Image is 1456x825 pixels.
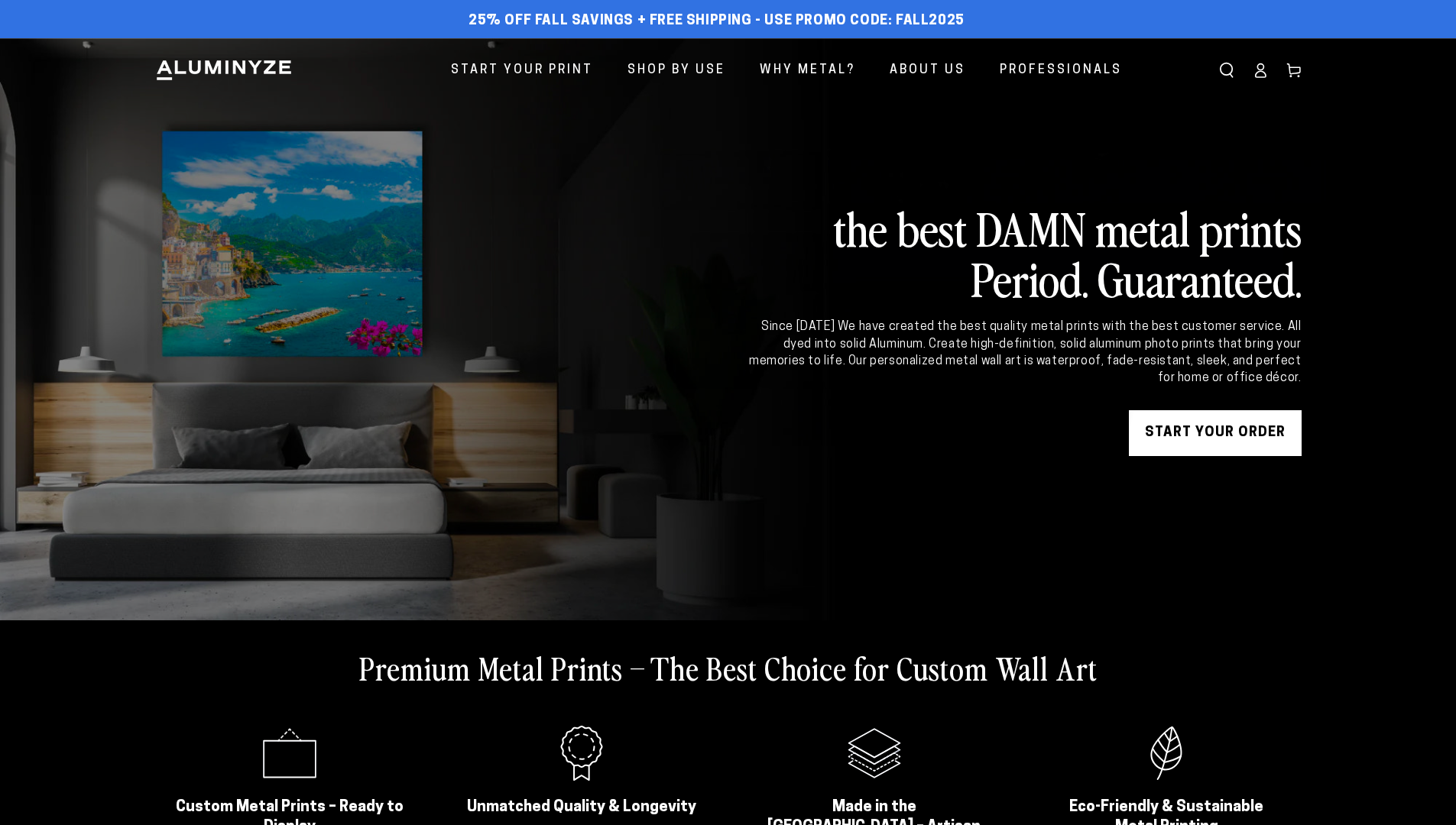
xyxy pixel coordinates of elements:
a: Professionals [988,50,1133,91]
a: START YOUR Order [1129,410,1302,456]
div: Since [DATE] We have created the best quality metal prints with the best customer service. All dy... [747,319,1302,387]
summary: Search our site [1210,53,1244,87]
a: Why Metal? [748,50,867,91]
span: Start Your Print [451,60,593,82]
span: Shop By Use [627,60,725,82]
h2: Premium Metal Prints – The Best Choice for Custom Wall Art [359,648,1098,687]
a: Start Your Print [439,50,605,91]
h2: the best DAMN metal prints Period. Guaranteed. [747,202,1302,303]
h2: Unmatched Quality & Longevity [466,797,698,817]
span: Why Metal? [760,60,855,82]
span: Professionals [1000,60,1122,82]
a: About Us [878,50,977,91]
span: 25% off FALL Savings + Free Shipping - Use Promo Code: FALL2025 [469,13,965,30]
a: Shop By Use [616,50,737,91]
span: About Us [890,60,965,82]
img: Aluminyze [155,59,293,82]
